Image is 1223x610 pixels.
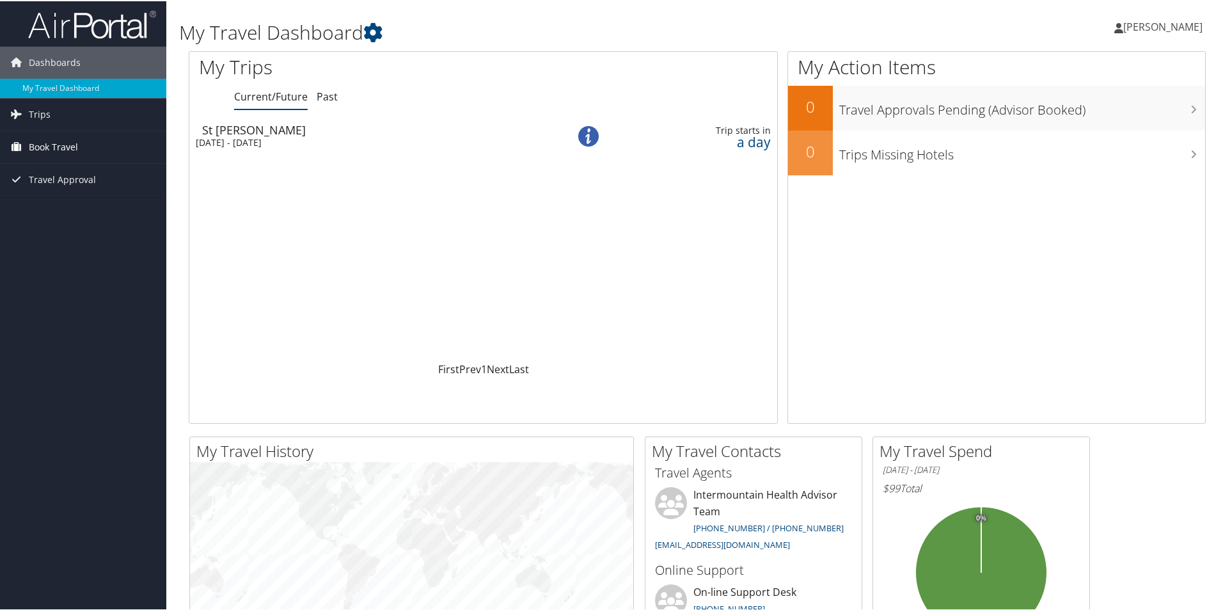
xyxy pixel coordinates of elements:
[202,123,539,134] div: St [PERSON_NAME]
[788,140,833,161] h2: 0
[655,560,852,578] h3: Online Support
[883,480,1080,494] h6: Total
[199,52,523,79] h1: My Trips
[883,480,900,494] span: $99
[317,88,338,102] a: Past
[29,163,96,195] span: Travel Approval
[234,88,308,102] a: Current/Future
[196,136,532,147] div: [DATE] - [DATE]
[578,125,599,145] img: alert-flat-solid-info.png
[1123,19,1203,33] span: [PERSON_NAME]
[652,439,862,461] h2: My Travel Contacts
[509,361,529,375] a: Last
[693,521,844,533] a: [PHONE_NUMBER] / [PHONE_NUMBER]
[649,486,858,554] li: Intermountain Health Advisor Team
[788,129,1205,174] a: 0Trips Missing Hotels
[487,361,509,375] a: Next
[976,513,986,521] tspan: 0%
[438,361,459,375] a: First
[839,138,1205,163] h3: Trips Missing Hotels
[29,130,78,162] span: Book Travel
[481,361,487,375] a: 1
[655,463,852,481] h3: Travel Agents
[28,8,156,38] img: airportal-logo.png
[1114,6,1215,45] a: [PERSON_NAME]
[459,361,481,375] a: Prev
[29,45,81,77] span: Dashboards
[788,52,1205,79] h1: My Action Items
[839,93,1205,118] h3: Travel Approvals Pending (Advisor Booked)
[196,439,633,461] h2: My Travel History
[883,463,1080,475] h6: [DATE] - [DATE]
[880,439,1089,461] h2: My Travel Spend
[788,95,833,116] h2: 0
[639,124,771,135] div: Trip starts in
[788,84,1205,129] a: 0Travel Approvals Pending (Advisor Booked)
[655,538,790,549] a: [EMAIL_ADDRESS][DOMAIN_NAME]
[29,97,51,129] span: Trips
[179,18,870,45] h1: My Travel Dashboard
[639,135,771,147] div: a day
